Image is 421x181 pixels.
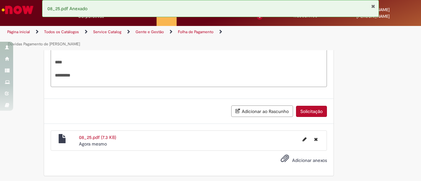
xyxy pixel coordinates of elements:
[47,6,87,11] span: 08_25.pdf Anexado
[7,29,30,34] a: Página inicial
[8,41,80,47] a: Dúvidas Pagamento de [PERSON_NAME]
[231,105,293,117] button: Adicionar ao Rascunho
[136,29,164,34] a: Gente e Gestão
[279,152,291,168] button: Adicionar anexos
[292,157,327,163] span: Adicionar anexos
[310,134,322,145] button: Excluir 08_25.pdf
[44,29,79,34] a: Todos os Catálogos
[79,141,107,147] span: Agora mesmo
[93,29,121,34] a: Service Catalog
[5,26,276,50] ul: Trilhas de página
[178,29,213,34] a: Folha de Pagamento
[299,134,310,145] button: Editar nome de arquivo 08_25.pdf
[1,3,35,16] img: ServiceNow
[79,141,107,147] time: 28/08/2025 07:59:19
[371,4,375,9] button: Fechar Notificação
[79,134,116,140] a: 08_25.pdf (7.3 KB)
[296,106,327,117] button: Solicitação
